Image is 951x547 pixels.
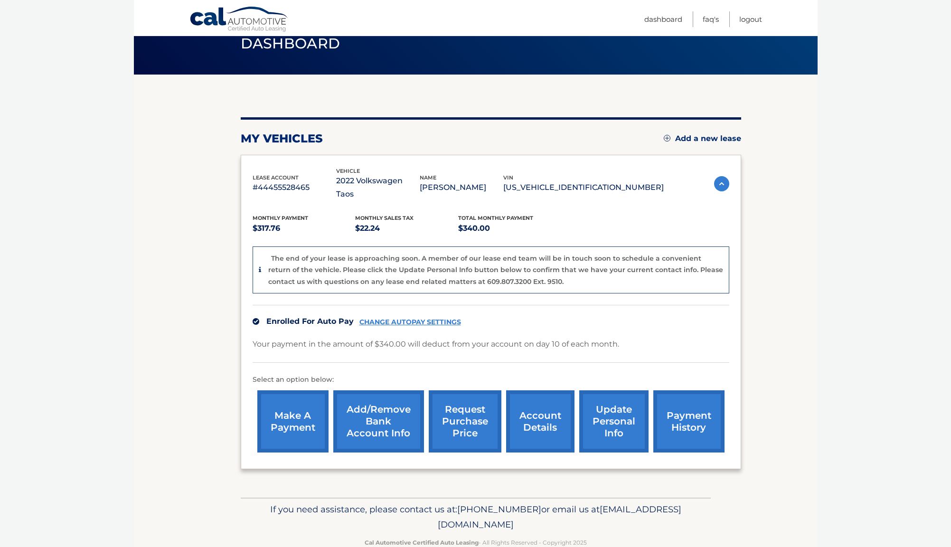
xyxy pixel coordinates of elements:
a: Logout [739,11,762,27]
img: accordion-active.svg [714,176,729,191]
span: vin [503,174,513,181]
p: If you need assistance, please contact us at: or email us at [247,502,705,532]
span: lease account [253,174,299,181]
a: account details [506,390,574,453]
p: The end of your lease is approaching soon. A member of our lease end team will be in touch soon t... [268,254,723,286]
p: $317.76 [253,222,356,235]
span: [EMAIL_ADDRESS][DOMAIN_NAME] [438,504,681,530]
img: add.svg [664,135,670,141]
a: Add/Remove bank account info [333,390,424,453]
span: Monthly Payment [253,215,308,221]
a: Add a new lease [664,134,741,143]
a: payment history [653,390,725,453]
a: CHANGE AUTOPAY SETTINGS [359,318,461,326]
p: #44455528465 [253,181,336,194]
h2: my vehicles [241,132,323,146]
a: request purchase price [429,390,501,453]
p: [PERSON_NAME] [420,181,503,194]
a: Dashboard [644,11,682,27]
img: check.svg [253,318,259,325]
span: vehicle [336,168,360,174]
p: $340.00 [458,222,561,235]
span: Dashboard [241,35,340,52]
span: Enrolled For Auto Pay [266,317,354,326]
strong: Cal Automotive Certified Auto Leasing [365,539,479,546]
p: Your payment in the amount of $340.00 will deduct from your account on day 10 of each month. [253,338,619,351]
p: [US_VEHICLE_IDENTIFICATION_NUMBER] [503,181,664,194]
a: FAQ's [703,11,719,27]
span: name [420,174,436,181]
p: $22.24 [355,222,458,235]
p: Select an option below: [253,374,729,386]
span: [PHONE_NUMBER] [457,504,541,515]
a: update personal info [579,390,649,453]
span: Monthly sales Tax [355,215,414,221]
a: Cal Automotive [189,6,289,34]
p: 2022 Volkswagen Taos [336,174,420,201]
span: Total Monthly Payment [458,215,533,221]
a: make a payment [257,390,329,453]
